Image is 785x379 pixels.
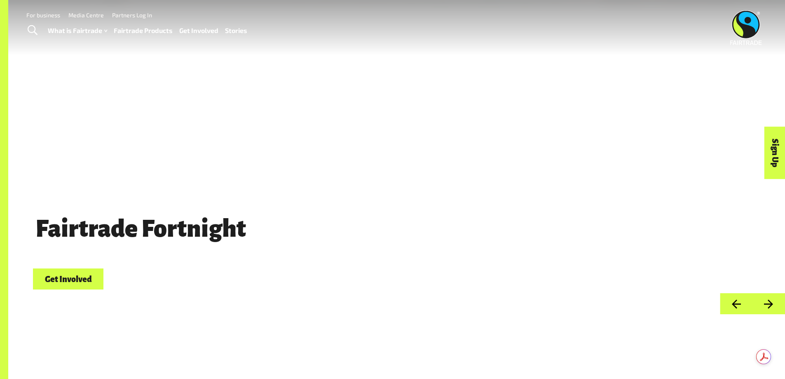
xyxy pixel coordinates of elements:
img: Fairtrade Australia New Zealand logo [730,10,762,45]
a: Partners Log In [112,12,152,19]
a: Get Involved [179,25,218,37]
a: Stories [225,25,247,37]
a: Media Centre [68,12,104,19]
a: Get Involved [33,268,103,290]
button: Previous [720,293,752,314]
a: For business [26,12,60,19]
p: [DATE] - [DATE] [33,249,637,265]
button: Next [752,293,785,314]
a: What is Fairtrade [48,25,107,37]
a: Toggle Search [22,20,42,41]
span: Fairtrade Fortnight [33,216,249,242]
a: Fairtrade Products [114,25,173,37]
